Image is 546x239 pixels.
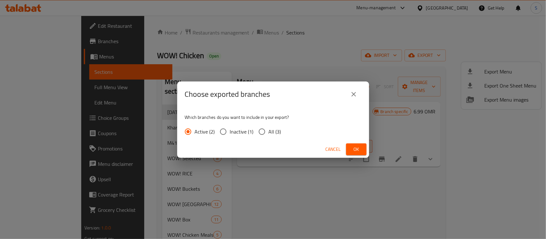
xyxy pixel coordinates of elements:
[326,145,341,153] span: Cancel
[185,89,270,99] h2: Choose exported branches
[230,128,254,135] span: Inactive (1)
[323,143,344,155] button: Cancel
[269,128,281,135] span: All (3)
[346,143,367,155] button: Ok
[185,114,361,120] p: Which branches do you want to include in your export?
[346,87,361,102] button: close
[195,128,215,135] span: Active (2)
[351,145,361,153] span: Ok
